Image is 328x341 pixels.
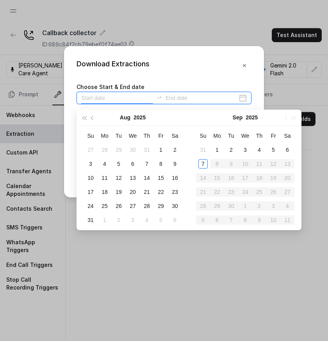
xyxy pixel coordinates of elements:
td: 2025-08-04 [98,157,112,171]
td: 2025-09-01 [210,143,224,157]
th: Mo [210,129,224,143]
td: 2025-08-18 [98,185,112,199]
div: 3 [128,215,137,225]
div: 5 [156,215,166,225]
td: 2025-09-04 [140,213,154,227]
td: 2025-07-30 [126,143,140,157]
div: 27 [128,201,137,211]
div: 21 [142,187,152,197]
div: 18 [100,187,109,197]
td: 2025-09-04 [252,143,266,157]
td: 2025-08-17 [84,185,98,199]
td: 2025-08-09 [168,157,182,171]
td: 2025-09-03 [126,213,140,227]
td: 2025-09-03 [238,143,252,157]
div: 30 [128,145,137,155]
div: 9 [170,159,180,169]
div: 20 [128,187,137,197]
td: 2025-08-23 [168,185,182,199]
td: 2025-08-15 [154,171,168,185]
div: 24 [86,201,95,211]
div: 28 [100,145,109,155]
div: 8 [156,159,166,169]
button: Sep [233,110,243,125]
td: 2025-08-28 [140,199,154,213]
div: 4 [142,215,152,225]
div: 22 [156,187,166,197]
td: 2025-07-28 [98,143,112,157]
label: Choose Start & End date [77,83,144,90]
td: 2025-08-03 [84,157,98,171]
td: 2025-09-05 [154,213,168,227]
div: 31 [198,145,208,155]
td: 2025-07-27 [84,143,98,157]
th: Th [140,129,154,143]
input: End date [166,94,237,102]
div: 16 [170,173,180,183]
td: 2025-08-31 [84,213,98,227]
td: 2025-08-25 [98,199,112,213]
div: 2 [226,145,236,155]
th: Sa [168,129,182,143]
div: 12 [114,173,123,183]
td: 2025-09-02 [224,143,238,157]
th: Sa [280,129,294,143]
td: 2025-08-12 [112,171,126,185]
button: Aug [120,110,130,125]
div: 23 [170,187,180,197]
td: 2025-08-08 [154,157,168,171]
div: 27 [86,145,95,155]
td: 2025-09-05 [266,143,280,157]
div: 6 [170,215,180,225]
th: Fr [266,129,280,143]
div: 29 [114,145,123,155]
td: 2025-09-06 [168,213,182,227]
td: 2025-08-11 [98,171,112,185]
div: 14 [142,173,152,183]
td: 2025-07-31 [140,143,154,157]
div: 29 [156,201,166,211]
th: Fr [154,129,168,143]
td: 2025-09-02 [112,213,126,227]
div: 2 [170,145,180,155]
div: 30 [170,201,180,211]
button: 2025 [134,110,146,125]
div: 25 [100,201,109,211]
td: 2025-08-20 [126,185,140,199]
input: Start date [81,94,153,102]
th: Tu [224,129,238,143]
button: 2025 [246,110,258,125]
td: 2025-08-26 [112,199,126,213]
div: 31 [86,215,95,225]
div: 7 [198,159,208,169]
div: 6 [283,145,292,155]
span: swap-right [156,94,162,100]
th: Th [252,129,266,143]
div: 1 [100,215,109,225]
div: 13 [128,173,137,183]
div: 10 [86,173,95,183]
td: 2025-08-22 [154,185,168,199]
td: 2025-08-24 [84,199,98,213]
th: We [238,129,252,143]
div: 31 [142,145,152,155]
div: 1 [156,145,166,155]
td: 2025-08-14 [140,171,154,185]
div: Download Extractions [77,59,150,73]
td: 2025-08-16 [168,171,182,185]
th: Mo [98,129,112,143]
th: Su [84,129,98,143]
div: 26 [114,201,123,211]
div: 4 [100,159,109,169]
div: 2 [114,215,123,225]
div: 3 [241,145,250,155]
td: 2025-08-29 [154,199,168,213]
td: 2025-08-02 [168,143,182,157]
div: 7 [142,159,152,169]
div: 11 [100,173,109,183]
td: 2025-08-27 [126,199,140,213]
div: 4 [255,145,264,155]
td: 2025-08-31 [196,143,210,157]
div: 5 [114,159,123,169]
th: Tu [112,129,126,143]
